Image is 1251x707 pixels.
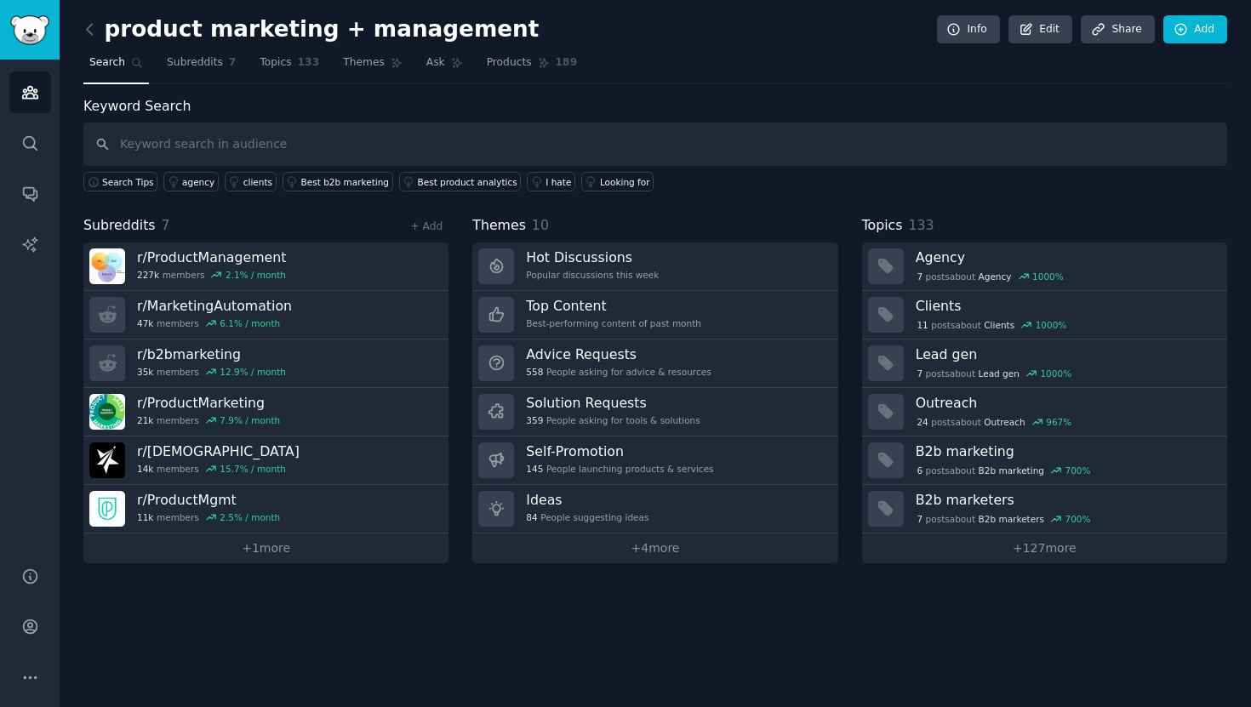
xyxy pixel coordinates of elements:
a: Hot DiscussionsPopular discussions this week [472,242,837,291]
label: Keyword Search [83,98,191,114]
a: Topics133 [254,49,325,84]
span: Agency [979,271,1012,282]
span: B2b marketing [979,465,1044,476]
a: agency [163,172,219,191]
div: post s about [916,414,1073,430]
h3: Advice Requests [526,345,711,363]
span: 189 [556,55,578,71]
a: Search [83,49,149,84]
div: members [137,463,300,475]
a: Subreddits7 [161,49,242,84]
span: 11k [137,511,153,523]
a: Best product analytics [399,172,522,191]
img: GummySearch logo [10,15,49,45]
div: agency [182,176,214,188]
span: 558 [526,366,543,378]
div: Best b2b marketing [301,176,389,188]
span: 21k [137,414,153,426]
h3: r/ ProductManagement [137,248,286,266]
div: post s about [916,366,1073,381]
a: r/b2bmarketing35kmembers12.9% / month [83,339,448,388]
span: Themes [343,55,385,71]
span: 10 [532,217,549,233]
div: 700 % [1065,465,1090,476]
a: I hate [527,172,575,191]
h3: Lead gen [916,345,1215,363]
span: 14k [137,463,153,475]
span: Outreach [984,416,1025,428]
span: Search Tips [102,176,154,188]
a: r/[DEMOGRAPHIC_DATA]14kmembers15.7% / month [83,436,448,485]
h2: product marketing + management [83,16,539,43]
span: 84 [526,511,537,523]
h3: Agency [916,248,1215,266]
a: r/MarketingAutomation47kmembers6.1% / month [83,291,448,339]
div: members [137,317,292,329]
h3: r/ [DEMOGRAPHIC_DATA] [137,442,300,460]
div: 15.7 % / month [220,463,286,475]
div: 7.9 % / month [220,414,280,426]
span: 145 [526,463,543,475]
h3: Self-Promotion [526,442,713,460]
span: 7 [917,368,923,379]
div: post s about [916,269,1065,284]
span: Products [487,55,532,71]
div: 1000 % [1032,271,1064,282]
a: Lead gen7postsaboutLead gen1000% [862,339,1227,388]
div: 12.9 % / month [220,366,286,378]
span: Topics [260,55,291,71]
div: members [137,511,280,523]
a: +4more [472,533,837,563]
img: ProductManagement [89,248,125,284]
a: B2b marketers7postsaboutB2b marketers700% [862,485,1227,533]
a: Ask [420,49,469,84]
div: 6.1 % / month [220,317,280,329]
h3: r/ b2bmarketing [137,345,286,363]
div: Popular discussions this week [526,269,659,281]
span: Themes [472,215,526,237]
img: ProductMgmt [89,491,125,527]
h3: r/ ProductMarketing [137,394,280,412]
div: post s about [916,511,1093,527]
div: I hate [546,176,571,188]
h3: Ideas [526,491,648,509]
div: members [137,366,286,378]
h3: Clients [916,297,1215,315]
a: Themes [337,49,408,84]
span: 35k [137,366,153,378]
div: People launching products & services [526,463,713,475]
a: r/ProductManagement227kmembers2.1% / month [83,242,448,291]
span: 227k [137,269,159,281]
a: Edit [1008,15,1072,44]
span: Topics [862,215,903,237]
h3: Hot Discussions [526,248,659,266]
span: 47k [137,317,153,329]
h3: Outreach [916,394,1215,412]
a: Solution Requests359People asking for tools & solutions [472,388,837,436]
div: 2.5 % / month [220,511,280,523]
h3: r/ ProductMgmt [137,491,280,509]
h3: Top Content [526,297,701,315]
h3: B2b marketers [916,491,1215,509]
div: members [137,414,280,426]
div: People asking for advice & resources [526,366,711,378]
div: Best product analytics [418,176,517,188]
span: 24 [917,416,928,428]
span: 359 [526,414,543,426]
a: Agency7postsaboutAgency1000% [862,242,1227,291]
a: Add [1163,15,1227,44]
button: Search Tips [83,172,157,191]
span: Subreddits [167,55,223,71]
span: 11 [917,319,928,331]
a: Clients11postsaboutClients1000% [862,291,1227,339]
img: SaaSMarketing [89,442,125,478]
div: 1000 % [1036,319,1067,331]
a: +1more [83,533,448,563]
a: Ideas84People suggesting ideas [472,485,837,533]
a: +127more [862,533,1227,563]
h3: Solution Requests [526,394,700,412]
a: Share [1081,15,1154,44]
a: Looking for [581,172,654,191]
input: Keyword search in audience [83,123,1227,166]
span: Clients [984,319,1014,331]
